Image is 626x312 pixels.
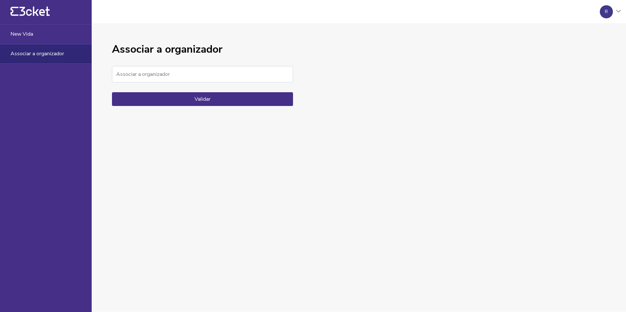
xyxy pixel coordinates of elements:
h1: Associar a organizador [112,43,293,56]
a: {' '} [10,13,50,18]
input: Associar a organizador [112,66,293,82]
span: Associar a organizador [10,51,64,57]
span: New Vida [10,31,33,37]
button: Validar [112,92,293,106]
g: {' '} [10,7,18,16]
div: R [605,9,608,14]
